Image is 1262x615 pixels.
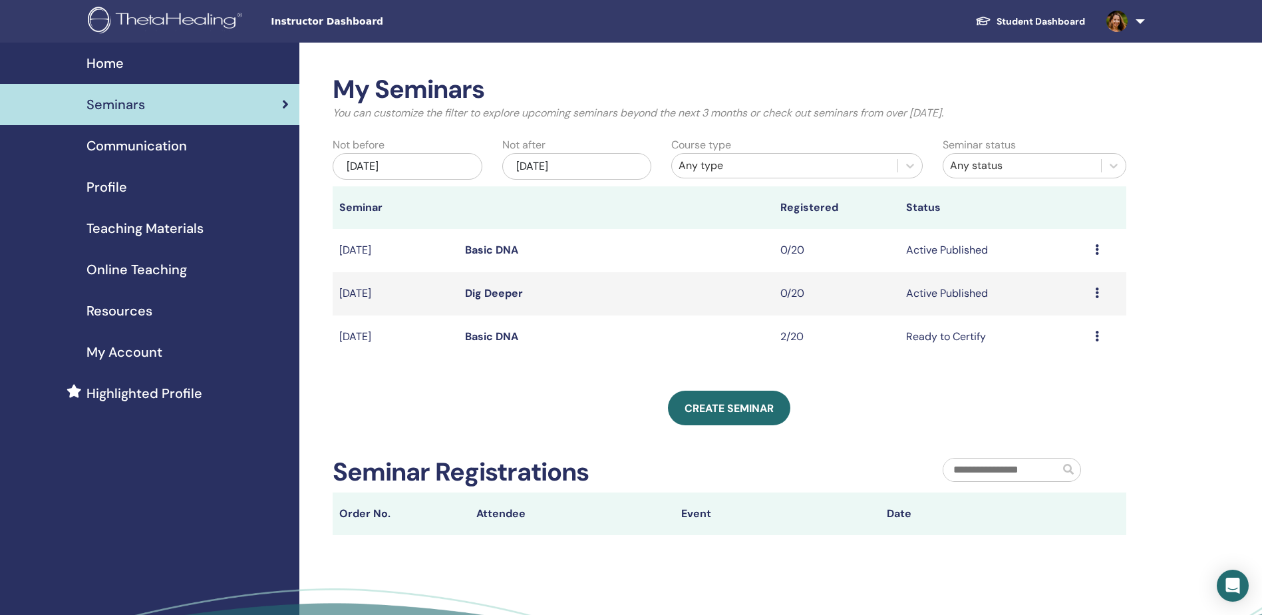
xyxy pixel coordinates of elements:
[86,95,145,114] span: Seminars
[86,342,162,362] span: My Account
[943,137,1016,153] label: Seminar status
[333,493,470,535] th: Order No.
[975,15,991,27] img: graduation-cap-white.svg
[950,158,1094,174] div: Any status
[333,229,458,272] td: [DATE]
[668,391,790,425] a: Create seminar
[333,75,1126,105] h2: My Seminars
[465,329,518,343] a: Basic DNA
[86,218,204,238] span: Teaching Materials
[333,137,385,153] label: Not before
[774,315,899,359] td: 2/20
[774,272,899,315] td: 0/20
[899,186,1088,229] th: Status
[671,137,731,153] label: Course type
[1106,11,1128,32] img: default.jpg
[774,229,899,272] td: 0/20
[333,272,458,315] td: [DATE]
[333,105,1126,121] p: You can customize the filter to explore upcoming seminars beyond the next 3 months or check out s...
[470,493,675,535] th: Attendee
[965,9,1096,34] a: Student Dashboard
[685,401,774,415] span: Create seminar
[899,272,1088,315] td: Active Published
[679,158,891,174] div: Any type
[86,53,124,73] span: Home
[86,383,202,403] span: Highlighted Profile
[899,315,1088,359] td: Ready to Certify
[774,186,899,229] th: Registered
[502,153,652,180] div: [DATE]
[271,15,470,29] span: Instructor Dashboard
[333,457,589,488] h2: Seminar Registrations
[675,493,879,535] th: Event
[502,137,546,153] label: Not after
[86,301,152,321] span: Resources
[465,243,518,257] a: Basic DNA
[333,315,458,359] td: [DATE]
[880,493,1085,535] th: Date
[88,7,247,37] img: logo.png
[333,186,458,229] th: Seminar
[333,153,482,180] div: [DATE]
[1217,570,1249,602] div: Open Intercom Messenger
[86,177,127,197] span: Profile
[899,229,1088,272] td: Active Published
[86,260,187,280] span: Online Teaching
[86,136,187,156] span: Communication
[465,286,523,300] a: Dig Deeper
